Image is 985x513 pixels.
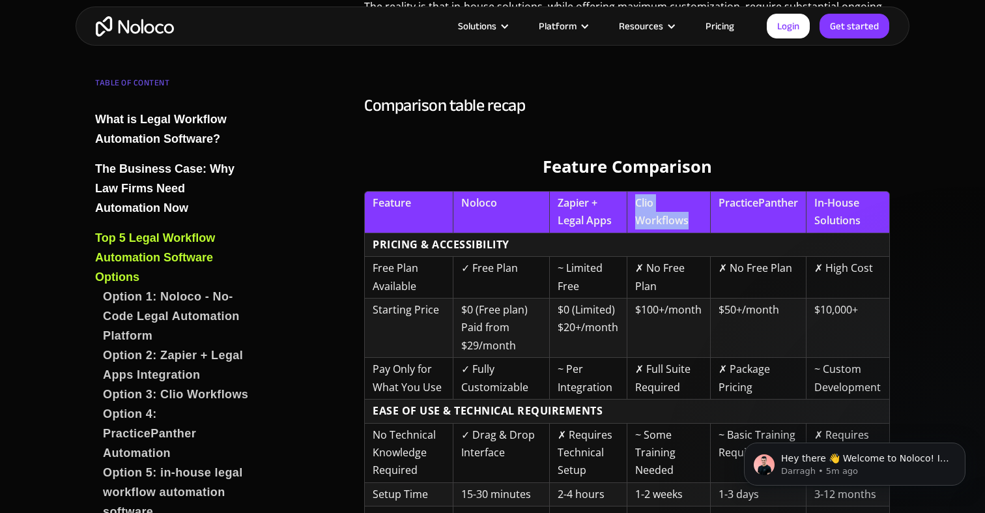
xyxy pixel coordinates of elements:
[549,358,627,400] td: ~ Per Integration
[442,18,522,35] div: Solutions
[710,257,807,299] td: ✗ No Free Plan
[95,228,253,287] a: Top 5 Legal Workflow Automation Software Options
[627,424,710,483] td: ~ Some Training Needed
[806,299,890,358] td: $10,000+
[453,191,549,233] th: Noloco
[453,424,549,483] td: ✓ Drag & Drop Interface
[453,358,549,400] td: ✓ Fully Customizable
[627,257,710,299] td: ✗ No Free Plan
[364,96,890,115] h3: Comparison table recap
[549,424,627,483] td: ✗ Requires Technical Setup
[806,358,890,400] td: ~ Custom Development
[806,257,890,299] td: ✗ High Cost
[103,404,253,463] a: Option 4: PracticePanther Automation
[710,299,807,358] td: $50+/month
[627,483,710,506] td: 1-2 weeks
[364,299,453,358] td: Starting Price
[103,287,253,345] a: Option 1: Noloco - No-Code Legal Automation Platform
[458,18,496,35] div: Solutions
[103,385,253,404] a: Option 3: Clio Workflows
[103,345,253,385] a: Option 2: Zapier + Legal Apps Integration
[549,257,627,299] td: ~ Limited Free
[364,191,453,233] th: Feature
[549,483,627,506] td: 2-4 hours
[710,358,807,400] td: ✗ Package Pricing
[806,191,890,233] th: In-House Solutions
[627,299,710,358] td: $100+/month
[364,257,453,299] td: Free Plan Available
[364,483,453,506] td: Setup Time
[453,299,549,358] td: $0 (Free plan) Paid from $29/month
[364,153,890,181] caption: Feature Comparison
[95,159,253,218] a: The Business Case: Why Law Firms Need Automation Now
[453,483,549,506] td: 15-30 minutes
[95,110,253,149] a: What is Legal Workflow Automation Software?
[710,191,807,233] th: PracticePanther
[767,14,810,38] a: Login
[603,18,689,35] div: Resources
[453,257,549,299] td: ✓ Free Plan
[522,18,603,35] div: Platform
[710,483,807,506] td: 1-3 days
[627,358,710,400] td: ✗ Full Suite Required
[364,424,453,483] td: No Technical Knowledge Required
[549,299,627,358] td: $0 (Limited) $20+/month
[724,415,985,506] iframe: Intercom notifications message
[820,14,889,38] a: Get started
[710,424,807,483] td: ~ Basic Training Required
[95,73,253,99] div: TABLE OF CONTENT
[549,191,627,233] th: Zapier + Legal Apps
[627,191,710,233] th: Clio Workflows
[619,18,663,35] div: Resources
[364,233,890,257] td: PRICING & ACCESSIBILITY
[364,400,890,423] td: EASE OF USE & TECHNICAL REQUIREMENTS
[96,16,174,37] a: home
[364,358,453,400] td: Pay Only for What You Use
[689,18,750,35] a: Pricing
[103,385,248,404] div: Option 3: Clio Workflows
[539,18,577,35] div: Platform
